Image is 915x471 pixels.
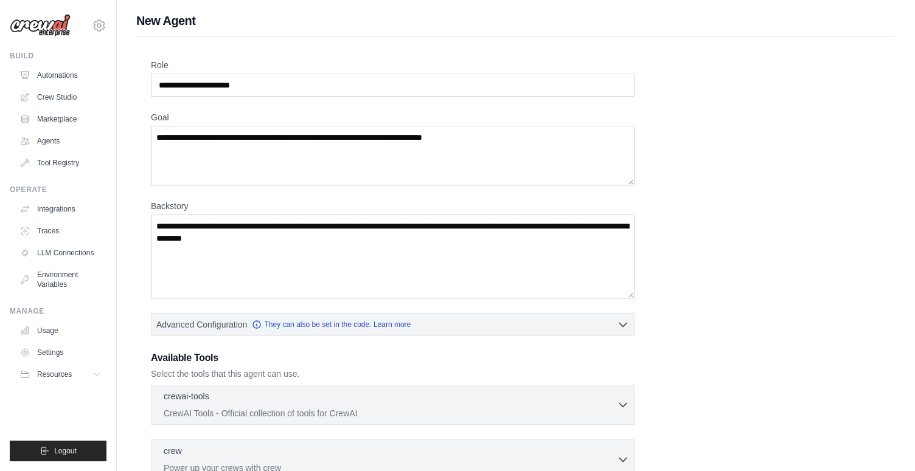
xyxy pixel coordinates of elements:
[37,370,72,379] span: Resources
[15,343,106,362] a: Settings
[164,445,182,457] p: crew
[151,351,635,365] h3: Available Tools
[15,365,106,384] button: Resources
[151,368,635,380] p: Select the tools that this agent can use.
[164,407,617,419] p: CrewAI Tools - Official collection of tools for CrewAI
[10,51,106,61] div: Build
[151,200,635,212] label: Backstory
[15,265,106,294] a: Environment Variables
[10,14,71,37] img: Logo
[164,390,209,402] p: crewai-tools
[10,185,106,194] div: Operate
[15,66,106,85] a: Automations
[156,390,629,419] button: crewai-tools CrewAI Tools - Official collection of tools for CrewAI
[10,441,106,461] button: Logout
[15,243,106,263] a: LLM Connections
[15,199,106,219] a: Integrations
[136,12,896,29] h1: New Agent
[15,131,106,151] a: Agents
[156,318,247,331] span: Advanced Configuration
[252,320,411,329] a: They can also be set in the code. Learn more
[15,321,106,340] a: Usage
[15,88,106,107] a: Crew Studio
[15,153,106,173] a: Tool Registry
[151,314,634,335] button: Advanced Configuration They can also be set in the code. Learn more
[151,59,635,71] label: Role
[15,221,106,241] a: Traces
[10,306,106,316] div: Manage
[151,111,635,123] label: Goal
[54,446,77,456] span: Logout
[15,109,106,129] a: Marketplace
